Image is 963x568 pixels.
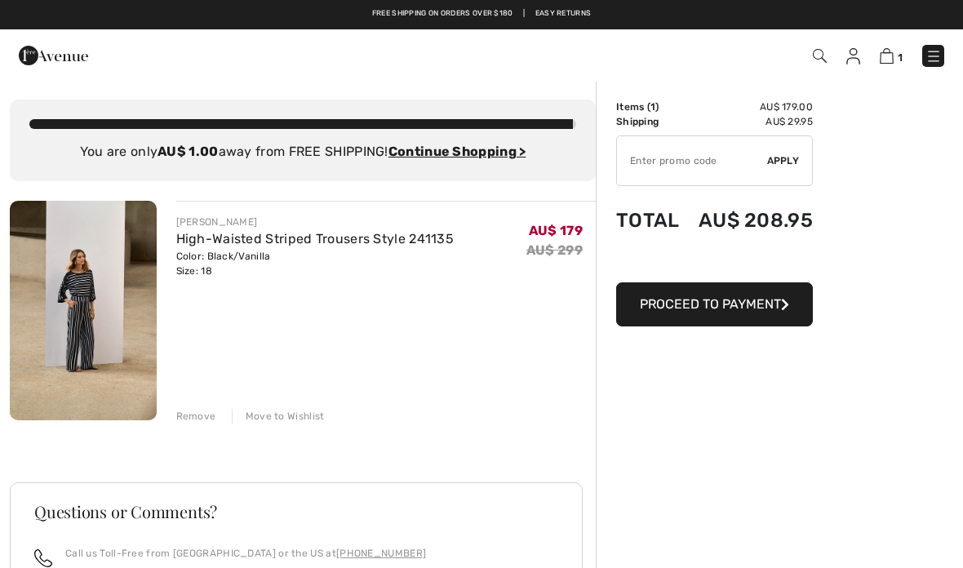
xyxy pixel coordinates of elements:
[846,48,860,64] img: My Info
[19,47,88,62] a: 1ère Avenue
[616,248,813,277] iframe: PayPal
[526,242,583,258] s: AU$ 299
[898,51,903,64] span: 1
[880,48,894,64] img: Shopping Bag
[29,142,576,162] div: You are only away from FREE SHIPPING!
[767,153,800,168] span: Apply
[523,8,525,20] span: |
[372,8,513,20] a: Free shipping on orders over $180
[34,504,558,520] h3: Questions or Comments?
[336,548,426,559] a: [PHONE_NUMBER]
[880,46,903,65] a: 1
[388,144,526,159] a: Continue Shopping >
[616,282,813,326] button: Proceed to Payment
[686,100,813,114] td: AU$ 179.00
[158,144,218,159] strong: AU$ 1.00
[34,549,52,567] img: call
[65,546,426,561] p: Call us Toll-Free from [GEOGRAPHIC_DATA] or the US at
[616,193,686,248] td: Total
[813,49,827,63] img: Search
[650,101,655,113] span: 1
[176,249,455,278] div: Color: Black/Vanilla Size: 18
[617,136,767,185] input: Promo code
[925,48,942,64] img: Menu
[529,223,583,238] span: AU$ 179
[686,114,813,129] td: AU$ 29.95
[176,231,455,246] a: High-Waisted Striped Trousers Style 241135
[616,100,686,114] td: Items ( )
[176,409,216,424] div: Remove
[686,193,813,248] td: AU$ 208.95
[19,39,88,72] img: 1ère Avenue
[232,409,325,424] div: Move to Wishlist
[535,8,592,20] a: Easy Returns
[10,201,157,420] img: High-Waisted Striped Trousers Style 241135
[616,114,686,129] td: Shipping
[640,296,781,312] span: Proceed to Payment
[176,215,455,229] div: [PERSON_NAME]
